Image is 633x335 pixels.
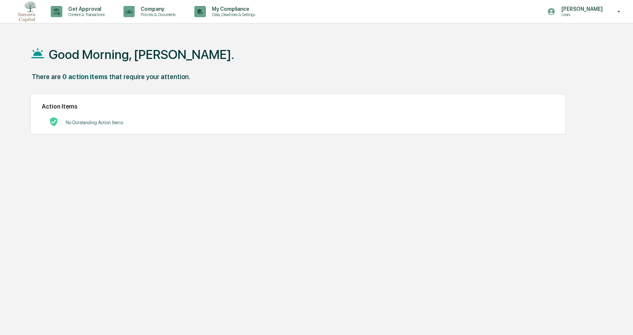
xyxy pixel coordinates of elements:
h1: Good Morning, [PERSON_NAME]. [49,47,234,62]
h2: Action Items [42,103,555,110]
p: Users [555,12,607,17]
p: Policies & Documents [135,12,179,17]
div: that require your attention. [109,73,190,81]
p: Get Approval [62,6,109,12]
p: No Outstanding Action Items [66,120,123,125]
p: Company [135,6,179,12]
p: Content & Transactions [62,12,109,17]
img: No Actions logo [49,117,58,126]
div: There are [32,73,61,81]
p: Data, Deadlines & Settings [206,12,259,17]
p: [PERSON_NAME] [555,6,607,12]
img: logo [18,1,36,22]
div: 0 action items [62,73,108,81]
p: My Compliance [206,6,259,12]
